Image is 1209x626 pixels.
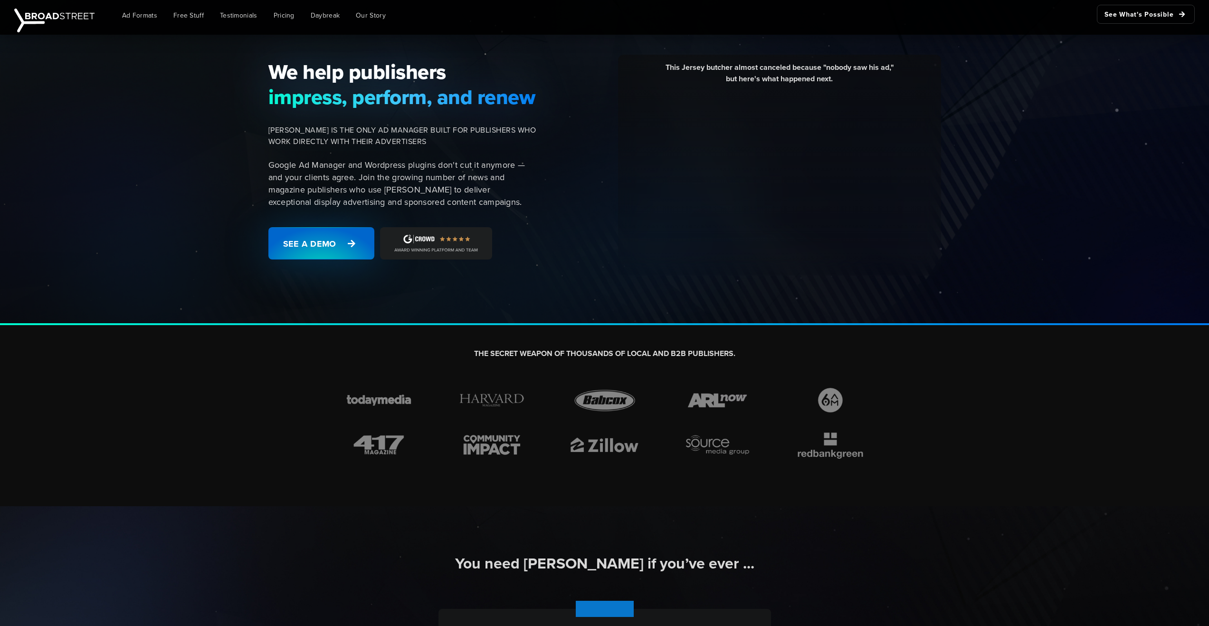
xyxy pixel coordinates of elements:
[166,5,211,26] a: Free Stuff
[791,385,870,415] img: brand-icon
[268,227,374,260] a: See a Demo
[678,430,757,460] img: brand-icon
[122,10,157,20] span: Ad Formats
[565,430,644,460] img: brand-icon
[452,430,531,460] img: brand-icon
[1097,5,1195,24] a: See What's Possible
[340,385,419,415] img: brand-icon
[268,59,536,84] span: We help publishers
[268,85,536,109] span: impress, perform, and renew
[173,10,204,20] span: Free Stuff
[274,10,295,20] span: Pricing
[340,430,419,460] img: brand-icon
[267,5,302,26] a: Pricing
[452,385,531,415] img: brand-icon
[14,9,95,32] img: Broadstreet | The Ad Manager for Small Publishers
[678,385,757,415] img: brand-icon
[340,349,870,359] h2: THE SECRET WEAPON OF THOUSANDS OF LOCAL AND B2B PUBLISHERS.
[213,5,265,26] a: Testimonials
[268,125,536,147] span: [PERSON_NAME] IS THE ONLY AD MANAGER BUILT FOR PUBLISHERS WHO WORK DIRECTLY WITH THEIR ADVERTISERS
[349,5,393,26] a: Our Story
[565,385,644,415] img: brand-icon
[115,5,164,26] a: Ad Formats
[220,10,257,20] span: Testimonials
[625,92,934,265] iframe: YouTube video player
[791,430,870,460] img: brand-icon
[356,10,386,20] span: Our Story
[304,5,347,26] a: Daybreak
[268,159,536,208] p: Google Ad Manager and Wordpress plugins don't cut it anymore — and your clients agree. Join the g...
[625,62,934,92] div: This Jersey butcher almost canceled because "nobody saw his ad," but here's what happened next.
[311,10,340,20] span: Daybreak
[340,554,870,574] h2: You need [PERSON_NAME] if you’ve ever ...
